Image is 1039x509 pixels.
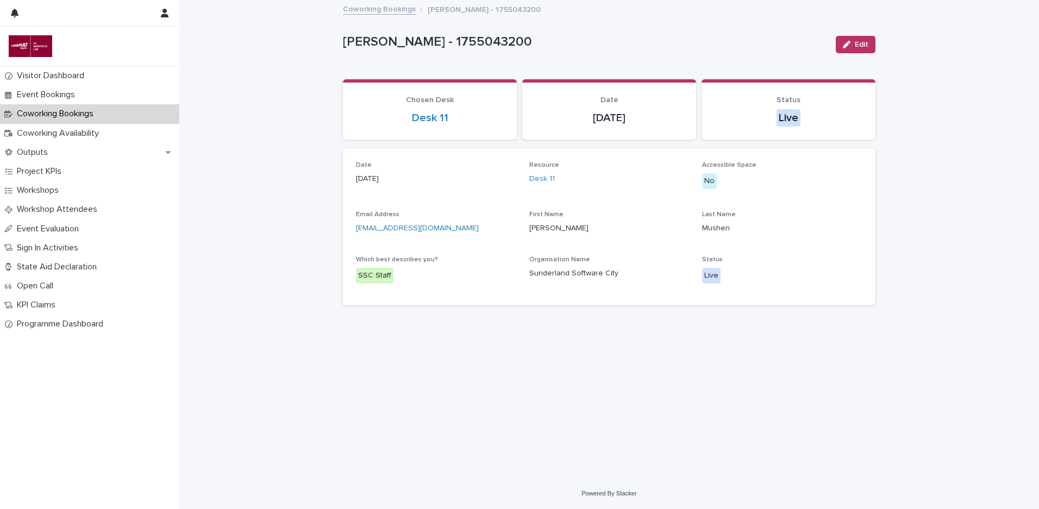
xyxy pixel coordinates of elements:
p: Project KPIs [12,166,70,177]
button: Edit [836,36,875,53]
span: Accessible Space [702,162,756,168]
span: Date [356,162,372,168]
span: Date [600,96,618,104]
p: [PERSON_NAME] [529,223,690,234]
span: Status [777,96,800,104]
p: Coworking Availability [12,128,108,139]
p: Workshops [12,185,67,196]
p: Sunderland Software City [529,268,690,279]
p: [PERSON_NAME] - 1755043200 [428,3,541,15]
span: Email Address [356,211,399,218]
p: State Aid Declaration [12,262,105,272]
p: [DATE] [535,111,683,124]
p: Outputs [12,147,57,158]
span: Edit [855,41,868,48]
p: Mushen [702,223,862,234]
span: First Name [529,211,564,218]
a: Powered By Stacker [581,490,636,497]
p: Event Bookings [12,90,84,100]
p: Event Evaluation [12,224,87,234]
p: Open Call [12,281,62,291]
p: Coworking Bookings [12,109,102,119]
a: [EMAIL_ADDRESS][DOMAIN_NAME] [356,224,479,232]
div: Live [777,109,800,127]
p: Sign In Activities [12,243,87,253]
p: [PERSON_NAME] - 1755043200 [343,34,827,50]
div: SSC Staff [356,268,393,284]
span: Last Name [702,211,736,218]
div: No [702,173,717,189]
span: Resource [529,162,559,168]
span: Organisation Name [529,256,590,263]
p: KPI Claims [12,300,64,310]
p: [DATE] [356,173,516,185]
p: Visitor Dashboard [12,71,93,81]
div: Live [702,268,721,284]
p: Programme Dashboard [12,319,112,329]
a: Desk 11 [412,111,448,124]
span: Status [702,256,723,263]
p: Workshop Attendees [12,204,106,215]
a: Desk 11 [529,173,555,185]
span: Which best describes you? [356,256,438,263]
a: Coworking Bookings [343,2,416,15]
img: i9DvXJckRTuEzCqe7wSy [9,35,52,57]
span: Chosen Desk [406,96,454,104]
